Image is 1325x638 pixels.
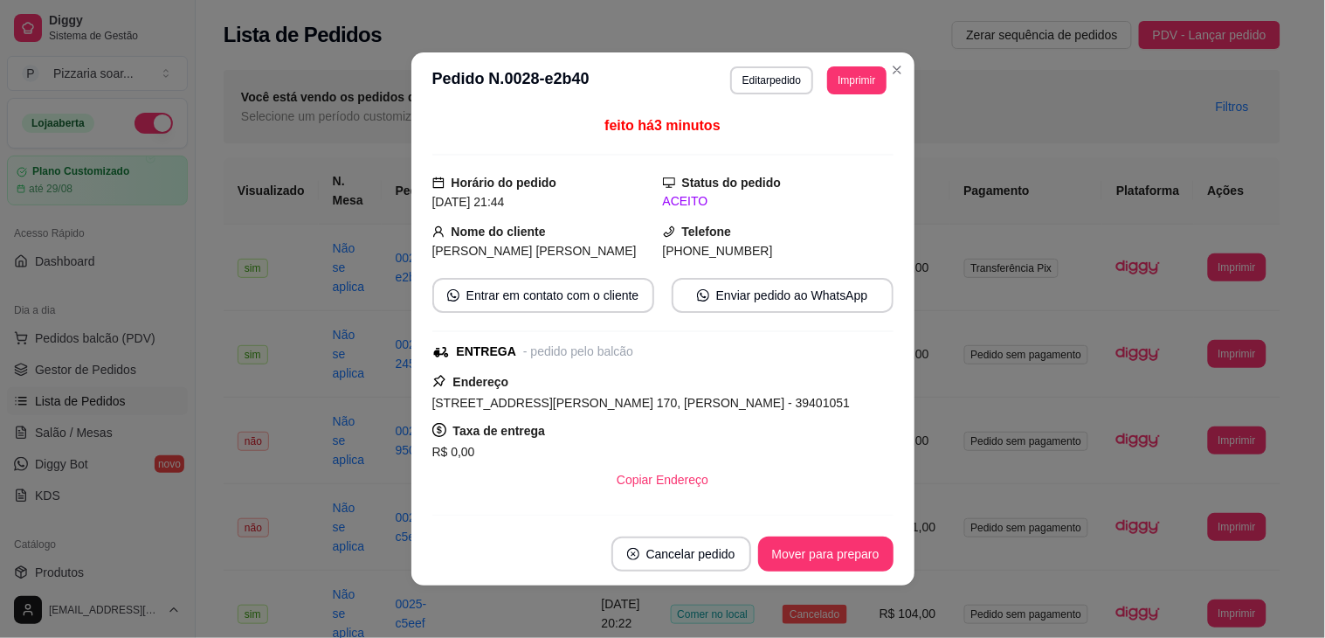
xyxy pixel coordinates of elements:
div: ENTREGA [456,343,515,361]
strong: Horário do pedido [451,176,556,190]
strong: Telefone [682,225,732,239]
button: Mover para preparo [758,537,894,572]
h3: Pedido N. 0028-e2b40 [431,66,589,94]
strong: Endereço [452,375,508,389]
span: whats-app [697,289,709,302]
span: desktop [663,177,675,189]
span: [PERSON_NAME] [PERSON_NAME] [431,244,636,258]
span: close-circle [627,548,639,560]
div: ACEITO [663,192,894,211]
span: feito há 3 minutos [604,118,721,133]
span: [PHONE_NUMBER] [663,244,773,258]
button: whats-appEntrar em contato com o cliente [431,278,653,313]
button: Editarpedido [730,66,813,94]
span: [DATE] 21:44 [431,195,504,209]
span: dollar [431,423,445,437]
button: Close [883,56,911,84]
span: pushpin [431,374,445,388]
span: [STREET_ADDRESS][PERSON_NAME] 170, [PERSON_NAME] - 39401051 [431,396,850,410]
strong: Status do pedido [682,176,782,190]
button: whats-appEnviar pedido ao WhatsApp [672,278,894,313]
button: Imprimir [827,66,886,94]
span: whats-app [447,289,459,302]
span: phone [663,225,675,238]
button: close-circleCancelar pedido [611,537,751,572]
span: user [431,225,444,238]
strong: Nome do cliente [451,225,545,239]
span: R$ 0,00 [431,445,474,459]
strong: Taxa de entrega [452,424,545,438]
span: calendar [431,177,444,189]
button: Copiar Endereço [603,462,722,497]
div: - pedido pelo balcão [523,343,633,361]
